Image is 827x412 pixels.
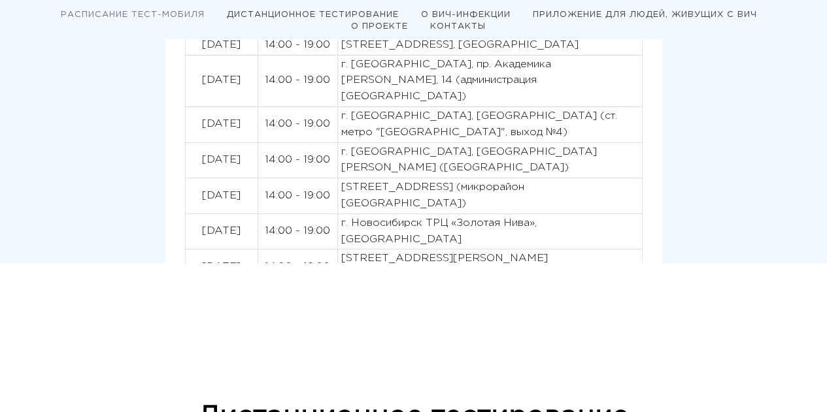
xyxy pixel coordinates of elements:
[262,259,334,276] p: 14:00 - 19:00
[341,108,639,141] p: г. [GEOGRAPHIC_DATA], [GEOGRAPHIC_DATA] (ст. метро "[GEOGRAPHIC_DATA]", выход №4)
[262,188,334,204] p: 14:00 - 19:00
[421,11,511,18] a: О ВИЧ-ИНФЕКЦИИ
[341,57,639,105] p: г. [GEOGRAPHIC_DATA], пр. Академика [PERSON_NAME], 14 (администрация [GEOGRAPHIC_DATA])
[262,116,334,133] p: 14:00 - 19:00
[189,37,254,54] p: [DATE]
[341,215,639,248] p: г. Новосибирск ТРЦ «Золотая Нива», [GEOGRAPHIC_DATA]
[189,116,254,133] p: [DATE]
[341,37,639,54] p: [STREET_ADDRESS], [GEOGRAPHIC_DATA]
[430,23,486,30] a: КОНТАКТЫ
[262,152,334,168] p: 14:00 - 19:00
[61,11,205,18] a: РАСПИСАНИЕ ТЕСТ-МОБИЛЯ
[262,37,334,54] p: 14:00 - 19:00
[341,251,639,283] p: [STREET_ADDRESS][PERSON_NAME][PERSON_NAME]
[262,72,334,89] p: 14:00 - 19:00
[341,144,639,177] p: г. [GEOGRAPHIC_DATA], [GEOGRAPHIC_DATA][PERSON_NAME] ([GEOGRAPHIC_DATA])
[351,23,408,30] a: О ПРОЕКТЕ
[533,11,757,18] a: ПРИЛОЖЕНИЕ ДЛЯ ЛЮДЕЙ, ЖИВУЩИХ С ВИЧ
[189,188,254,204] p: [DATE]
[262,223,334,240] p: 14:00 - 19:00
[189,72,254,89] p: [DATE]
[189,152,254,168] p: [DATE]
[341,180,639,212] p: [STREET_ADDRESS] (микрорайон [GEOGRAPHIC_DATA])
[189,223,254,240] p: [DATE]
[189,259,254,276] p: [DATE]
[227,11,399,18] a: ДИСТАНЦИОННОЕ ТЕСТИРОВАНИЕ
